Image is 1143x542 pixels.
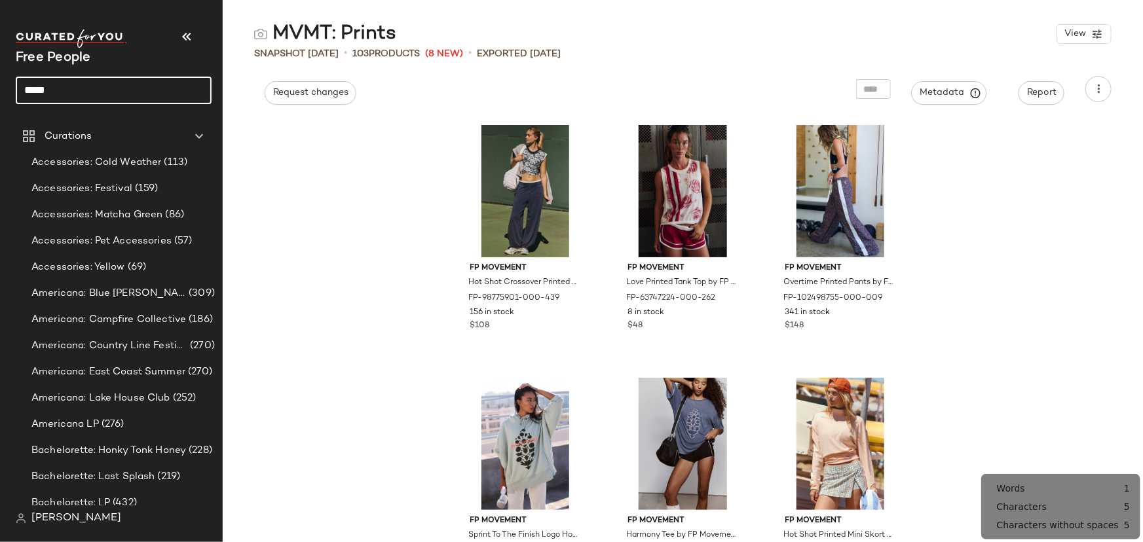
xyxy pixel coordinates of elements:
span: (432) [110,496,137,511]
span: Overtime Printed Pants by FP Movement at Free People in Black, Size: XL [784,277,895,289]
img: 102498755_009_0 [775,125,907,257]
span: (113) [162,155,188,170]
span: (159) [132,181,159,196]
span: Harmony Tee by FP Movement at Free People in Blue, Size: XL [626,530,737,541]
span: $148 [785,320,804,332]
span: (219) [155,469,181,484]
span: Love Printed Tank Top by FP Movement at Free People in Red, Size: XS [626,277,737,289]
div: Products [352,47,420,61]
span: Americana: Campfire Collective [31,312,186,327]
span: (252) [170,391,197,406]
span: FP Movement [785,515,896,527]
span: FP-63747224-000-262 [626,293,715,304]
img: 103072104_047_0 [617,378,749,510]
span: Hot Shot Printed Mini Skort by FP Movement at Free People in Blue, Size: L [784,530,895,541]
button: View [1057,24,1112,44]
span: Accessories: Cold Weather [31,155,162,170]
span: • [344,46,347,62]
span: Request changes [272,88,348,98]
span: FP Movement [785,262,896,274]
span: FP-98775901-000-439 [469,293,560,304]
span: (270) [185,365,213,380]
span: Sprint To The Finish Logo Hoodie by FP Movement at Free People in [GEOGRAPHIC_DATA], Size: L [469,530,580,541]
span: Americana: East Coast Summer [31,365,185,380]
button: Request changes [265,81,356,105]
img: 98775901_439_d [460,125,591,257]
span: Bachelorette: Honky Tonk Honey [31,443,186,458]
span: Americana: Country Line Festival [31,338,187,353]
span: FP Movement [628,515,738,527]
img: 63747224_262_0 [617,125,749,257]
span: (276) [99,417,124,432]
span: (309) [186,286,215,301]
span: View [1064,29,1086,39]
span: Current Company Name [16,51,91,65]
img: svg%3e [254,27,267,41]
span: (86) [163,208,185,223]
span: Accessories: Pet Accessories [31,234,172,249]
span: (8 New) [425,47,463,61]
span: Hot Shot Crossover Printed Set by FP Movement at Free People, Size: S [469,277,580,289]
div: MVMT: Prints [254,21,396,47]
span: FP Movement [470,515,581,527]
span: (69) [125,260,147,275]
span: (228) [186,443,212,458]
span: Accessories: Yellow [31,260,125,275]
span: Accessories: Matcha Green [31,208,163,223]
span: Bachelorette: Last Splash [31,469,155,484]
span: Curations [45,129,92,144]
span: $48 [628,320,643,332]
span: (270) [187,338,215,353]
span: Bachelorette: LP [31,496,110,511]
img: 79605697_030_a [460,378,591,510]
span: Americana LP [31,417,99,432]
button: Report [1019,81,1064,105]
span: Metadata [920,87,979,99]
img: svg%3e [16,513,26,524]
span: 103 [352,49,369,59]
img: cfy_white_logo.C9jOOHJF.svg [16,29,127,48]
span: FP-102498755-000-009 [784,293,883,304]
span: Snapshot [DATE] [254,47,339,61]
span: 156 in stock [470,307,515,319]
span: • [468,46,472,62]
span: Report [1026,88,1057,98]
span: 8 in stock [628,307,664,319]
span: Americana: Lake House Club [31,391,170,406]
span: (186) [186,312,213,327]
span: (57) [172,234,193,249]
span: [PERSON_NAME] [31,511,121,526]
img: 97156525_011_a [775,378,907,510]
span: FP Movement [470,262,581,274]
p: Exported [DATE] [477,47,561,61]
span: 341 in stock [785,307,831,319]
span: Accessories: Festival [31,181,132,196]
span: Americana: Blue [PERSON_NAME] Baby [31,286,186,301]
span: $108 [470,320,490,332]
button: Metadata [912,81,987,105]
span: FP Movement [628,262,738,274]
